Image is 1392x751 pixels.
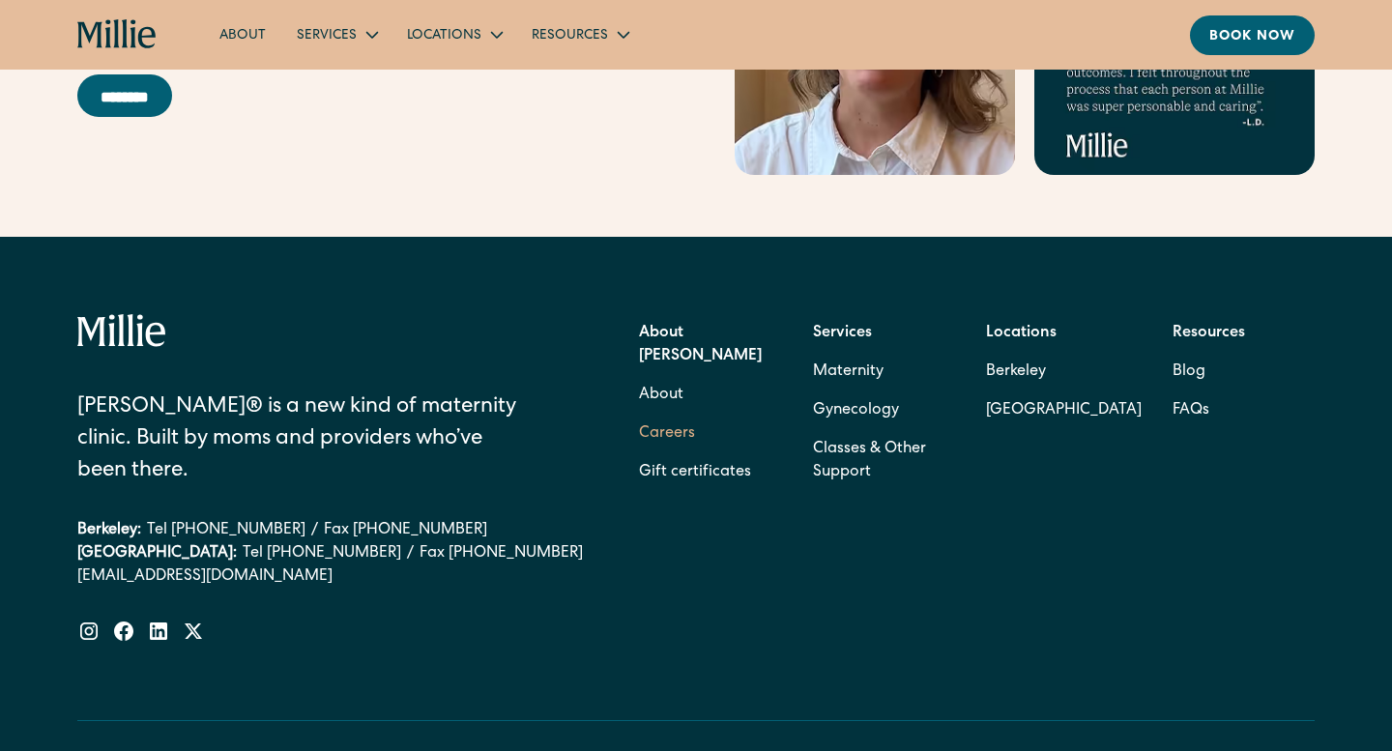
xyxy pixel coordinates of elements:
a: Fax [PHONE_NUMBER] [324,519,487,542]
div: Services [281,18,391,50]
div: Locations [391,18,516,50]
strong: About [PERSON_NAME] [639,326,762,364]
a: home [77,19,158,50]
a: Classes & Other Support [813,430,955,492]
div: Locations [407,26,481,46]
div: Book now [1209,27,1295,47]
div: [PERSON_NAME]® is a new kind of maternity clinic. Built by moms and providers who’ve been there. [77,392,533,488]
a: Tel [PHONE_NUMBER] [243,542,401,565]
a: Blog [1173,353,1205,391]
div: / [407,542,414,565]
div: Services [297,26,357,46]
strong: Services [813,326,872,341]
div: [GEOGRAPHIC_DATA]: [77,542,237,565]
a: About [639,376,683,415]
a: Book now [1190,15,1315,55]
a: Tel [PHONE_NUMBER] [147,519,305,542]
a: Gynecology [813,391,899,430]
a: [EMAIL_ADDRESS][DOMAIN_NAME] [77,565,584,589]
div: Berkeley: [77,519,141,542]
a: [GEOGRAPHIC_DATA] [986,391,1142,430]
a: Berkeley [986,353,1142,391]
strong: Resources [1173,326,1245,341]
div: Resources [516,18,643,50]
a: FAQs [1173,391,1209,430]
div: / [311,519,318,542]
strong: Locations [986,326,1057,341]
a: Careers [639,415,695,453]
a: Maternity [813,353,884,391]
div: Resources [532,26,608,46]
a: About [204,18,281,50]
a: Gift certificates [639,453,751,492]
a: Fax [PHONE_NUMBER] [420,542,583,565]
